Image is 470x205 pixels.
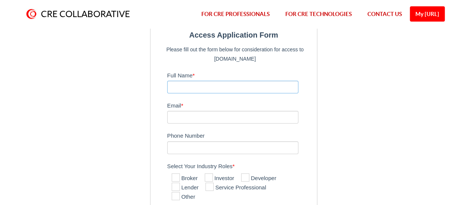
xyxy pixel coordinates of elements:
label: Other [172,193,195,202]
label: Phone Number [167,129,313,141]
label: Investor [205,174,234,183]
legend: Access Application Form [154,29,313,41]
label: Email [167,99,313,111]
label: Broker [172,174,198,183]
label: Developer [241,174,276,183]
label: Lender [172,183,199,192]
p: Please fill out the form below for consideration for access to [DOMAIN_NAME] [163,45,307,63]
a: My [URL] [410,6,445,22]
label: Select Your Industry Roles [167,160,313,172]
label: Service Professional [205,183,266,192]
label: Full Name [167,69,313,81]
